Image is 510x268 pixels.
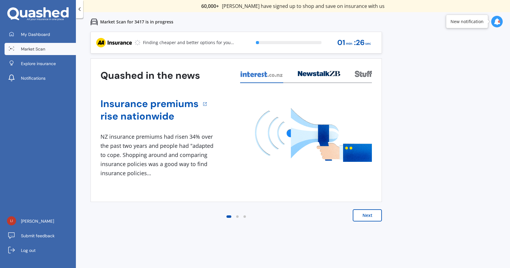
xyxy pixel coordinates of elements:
a: rise nationwide [100,110,199,123]
img: 9c10fdcf947242e6fa6b6d92b807f8d0 [7,216,16,225]
div: NZ insurance premiums had risen 34% over the past two years and people had "adapted to cope. Shop... [100,132,216,178]
p: Market Scan for 3417 is in progress [100,19,173,25]
span: Log out [21,247,36,253]
img: car.f15378c7a67c060ca3f3.svg [90,18,98,26]
span: sec [365,40,371,48]
a: Submit feedback [5,230,76,242]
span: My Dashboard [21,31,50,37]
span: : 26 [354,39,365,47]
a: [PERSON_NAME] [5,215,76,227]
span: [PERSON_NAME] [21,218,54,224]
a: Market Scan [5,43,76,55]
a: Notifications [5,72,76,84]
span: Explore insurance [21,61,56,67]
span: Submit feedback [21,233,55,239]
span: min [346,40,352,48]
img: media image [255,108,372,162]
a: My Dashboard [5,28,76,40]
span: Notifications [21,75,46,81]
div: New notification [450,19,484,25]
a: Insurance premiums [100,98,199,110]
span: 01 [337,39,345,47]
span: Market Scan [21,46,45,52]
p: Finding cheaper and better options for you... [143,40,234,46]
a: Explore insurance [5,57,76,70]
button: Next [353,209,382,221]
a: Log out [5,244,76,256]
h3: Quashed in the news [100,69,200,82]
